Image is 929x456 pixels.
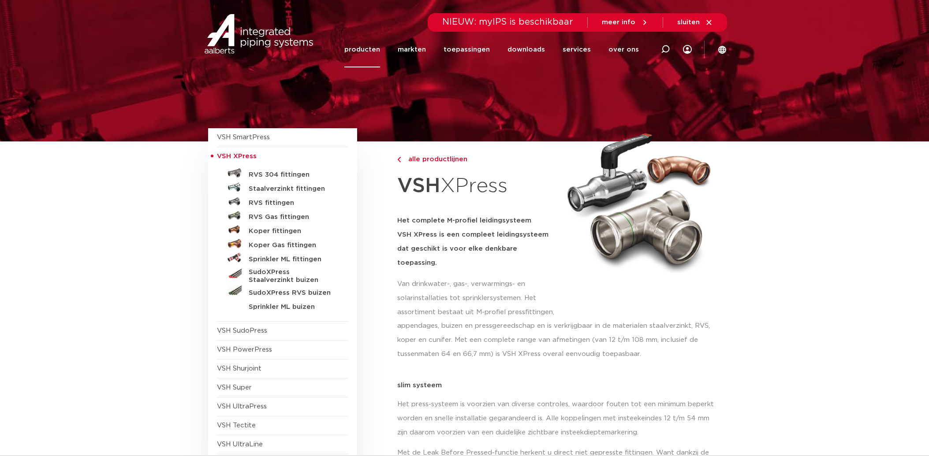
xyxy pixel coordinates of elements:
span: meer info [602,19,635,26]
h5: SudoXPress Staalverzinkt buizen [249,268,336,284]
a: markten [398,32,426,67]
h5: RVS 304 fittingen [249,171,336,179]
a: VSH Tectite [217,422,256,429]
h5: Staalverzinkt fittingen [249,185,336,193]
nav: Menu [344,32,639,67]
a: VSH Shurjoint [217,365,261,372]
a: Koper Gas fittingen [217,237,348,251]
a: Sprinkler ML fittingen [217,251,348,265]
h5: Sprinkler ML fittingen [249,256,336,263]
a: toepassingen [444,32,490,67]
a: alle productlijnen [397,154,557,165]
a: downloads [507,32,545,67]
a: VSH UltraPress [217,403,267,410]
span: VSH XPress [217,153,257,159]
h5: RVS Gas fittingen [249,213,336,221]
a: VSH Super [217,384,252,391]
a: VSH PowerPress [217,346,272,353]
p: Het press-systeem is voorzien van diverse controles, waardoor fouten tot een minimum beperkt word... [397,397,721,440]
a: sluiten [677,19,713,26]
p: appendages, buizen en pressgereedschap en is verkrijgbaar in de materialen staalverzinkt, RVS, ko... [397,319,721,361]
a: RVS Gas fittingen [217,208,348,222]
strong: VSH [397,176,440,196]
div: my IPS [683,32,692,67]
a: SudoXPress RVS buizen [217,284,348,298]
h5: Het complete M-profiel leidingsysteem VSH XPress is een compleet leidingsysteem dat geschikt is v... [397,214,557,270]
a: services [563,32,591,67]
p: slim systeem [397,382,721,389]
h5: RVS fittingen [249,199,336,207]
h5: Sprinkler ML buizen [249,303,336,311]
h5: Koper Gas fittingen [249,241,336,249]
a: Sprinkler ML buizen [217,298,348,312]
h5: Koper fittingen [249,227,336,235]
a: producten [344,32,380,67]
span: sluiten [677,19,700,26]
h5: SudoXPress RVS buizen [249,289,336,297]
a: Staalverzinkt fittingen [217,180,348,194]
a: VSH SudoPress [217,327,267,334]
a: VSH SmartPress [217,134,270,141]
a: RVS fittingen [217,194,348,208]
span: NIEUW: myIPS is beschikbaar [442,18,573,26]
a: meer info [602,19,649,26]
p: Van drinkwater-, gas-, verwarmings- en solarinstallaties tot sprinklersystemen. Het assortiment b... [397,277,557,319]
a: Koper fittingen [217,222,348,237]
h1: XPress [397,169,557,203]
a: over ons [608,32,639,67]
a: VSH UltraLine [217,441,263,448]
a: RVS 304 fittingen [217,166,348,180]
img: chevron-right.svg [397,157,401,163]
a: SudoXPress Staalverzinkt buizen [217,265,348,284]
span: alle productlijnen [403,156,467,163]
